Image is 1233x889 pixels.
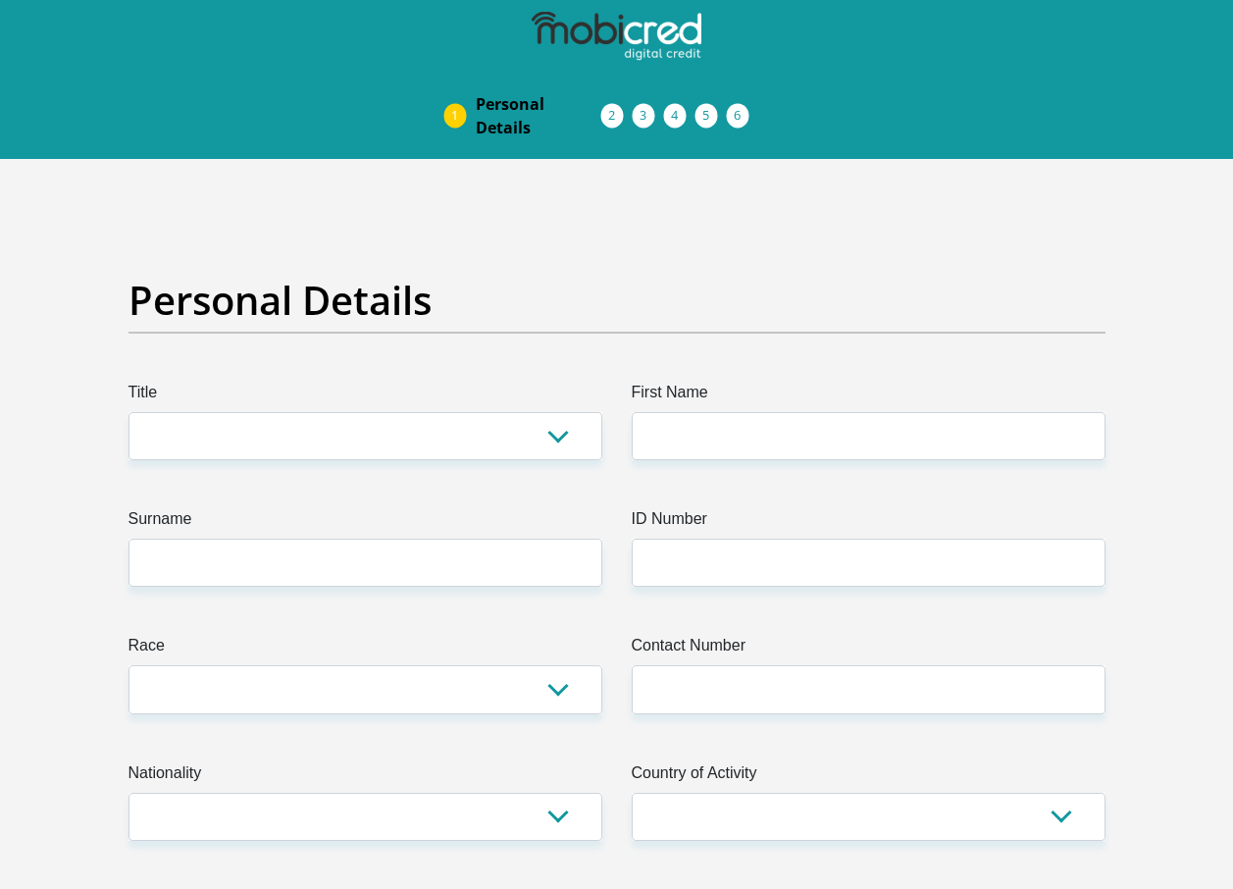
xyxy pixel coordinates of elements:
label: First Name [632,381,1105,412]
label: Nationality [128,761,602,793]
label: Contact Number [632,634,1105,665]
h2: Personal Details [128,277,1105,324]
img: mobicred logo [532,12,700,61]
input: ID Number [632,539,1105,587]
input: Contact Number [632,665,1105,713]
input: Surname [128,539,602,587]
label: ID Number [632,507,1105,539]
span: Personal Details [476,92,601,139]
label: Title [128,381,602,412]
label: Country of Activity [632,761,1105,793]
label: Race [128,634,602,665]
label: Surname [128,507,602,539]
input: First Name [632,412,1105,460]
a: PersonalDetails [460,84,617,147]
